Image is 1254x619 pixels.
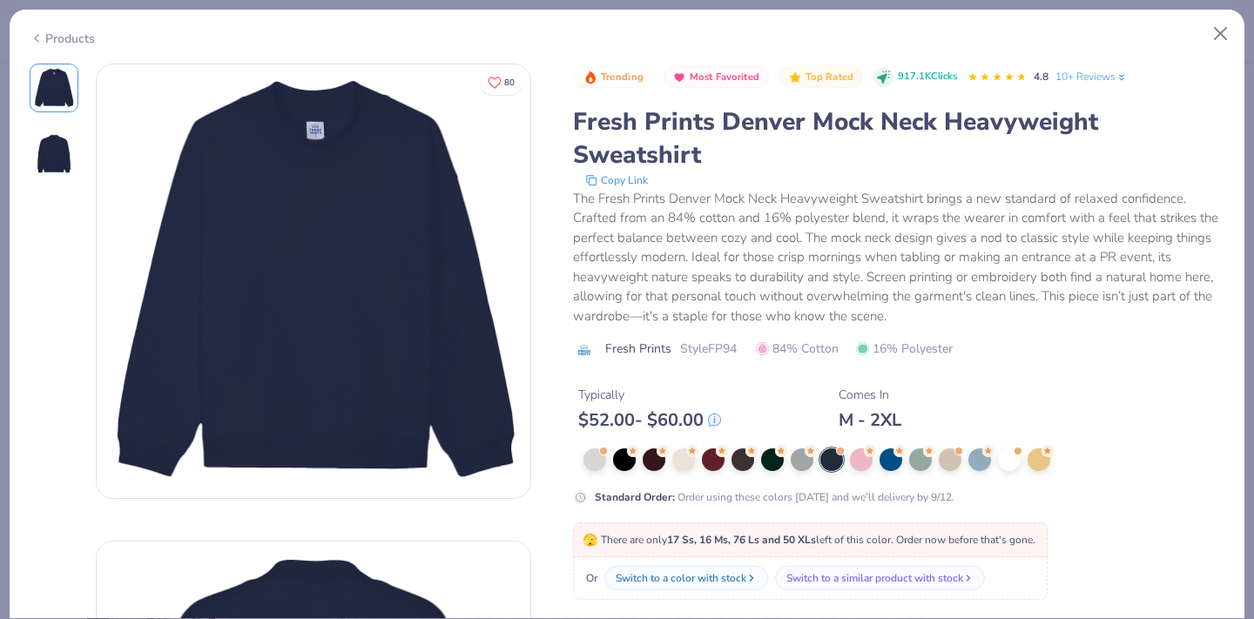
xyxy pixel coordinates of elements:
div: Comes In [839,386,901,404]
img: Back [33,133,75,175]
div: 4.8 Stars [967,64,1027,91]
div: Products [30,30,95,48]
button: copy to clipboard [580,172,653,189]
button: Switch to a similar product with stock [775,566,985,590]
span: 80 [504,78,515,87]
div: The Fresh Prints Denver Mock Neck Heavyweight Sweatshirt brings a new standard of relaxed confide... [573,189,1225,326]
span: Style FP94 [680,340,737,358]
span: 84% Cotton [756,340,839,358]
img: Most Favorited sort [672,71,686,84]
span: 16% Polyester [856,340,953,358]
div: Switch to a color with stock [616,570,746,586]
strong: 17 Ss, 16 Ms, 76 Ls and 50 XLs [667,533,816,547]
span: There are only left of this color. Order now before that's gone. [583,533,1035,547]
button: Badge Button [664,66,769,89]
img: Top Rated sort [788,71,802,84]
img: Front [97,64,530,498]
a: 10+ Reviews [1055,69,1128,84]
div: M - 2XL [839,409,901,431]
button: Close [1204,17,1237,50]
div: $ 52.00 - $ 60.00 [578,409,721,431]
span: Or [583,570,597,586]
button: Badge Button [575,66,653,89]
div: Typically [578,386,721,404]
div: Fresh Prints Denver Mock Neck Heavyweight Sweatshirt [573,105,1225,172]
img: Front [33,67,75,109]
span: Most Favorited [690,72,759,82]
img: brand logo [573,343,597,357]
div: Switch to a similar product with stock [786,570,963,586]
button: Badge Button [779,66,863,89]
span: Trending [601,72,644,82]
span: 4.8 [1034,70,1048,84]
img: Trending sort [583,71,597,84]
button: Switch to a color with stock [604,566,768,590]
span: 🫣 [583,532,597,548]
span: Top Rated [806,72,854,82]
span: 917.1K Clicks [898,70,957,84]
strong: Standard Order : [595,490,675,504]
button: Like [480,70,522,95]
span: Fresh Prints [605,340,671,358]
div: Order using these colors [DATE] and we’ll delivery by 9/12. [595,489,954,505]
